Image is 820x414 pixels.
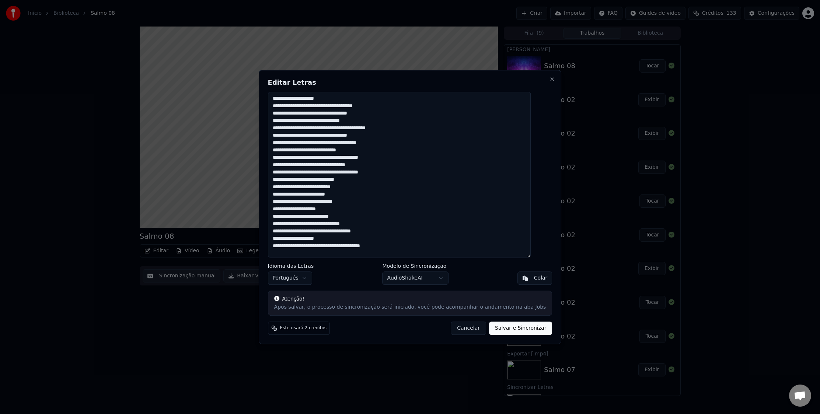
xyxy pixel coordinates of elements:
[489,322,552,335] button: Salvar e Sincronizar
[451,322,486,335] button: Cancelar
[268,79,552,86] h2: Editar Letras
[274,295,546,303] div: Atenção!
[274,304,546,311] div: Após salvar, o processo de sincronização será iniciado, você pode acompanhar o andamento na aba Jobs
[383,263,449,269] label: Modelo de Sincronização
[268,263,314,269] label: Idioma das Letras
[280,325,327,331] span: Este usará 2 créditos
[517,271,552,285] button: Colar
[534,274,548,282] div: Colar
